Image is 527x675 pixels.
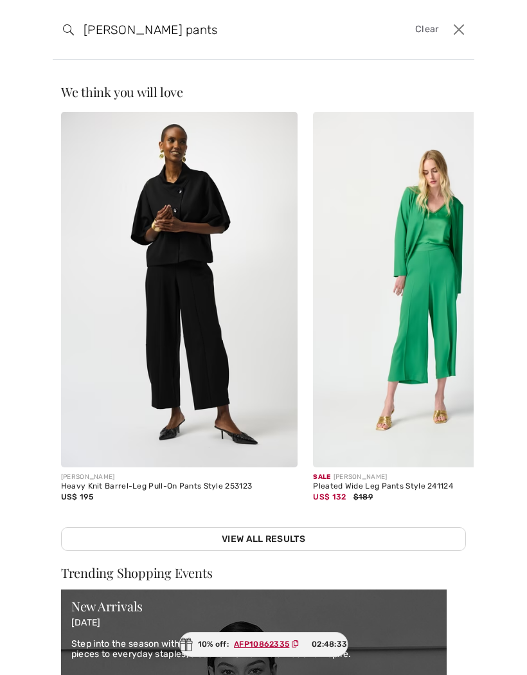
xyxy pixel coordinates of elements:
[61,83,183,100] span: We think you will love
[415,22,439,37] span: Clear
[61,482,298,491] div: Heavy Knit Barrel-Leg Pull-On Pants Style 253123
[180,638,193,651] img: Gift.svg
[71,639,436,661] p: Step into the season with fresh finds just in. From standout pieces to everyday staples, discover...
[312,638,347,650] span: 02:48:33
[63,24,74,35] img: search the website
[179,632,348,657] div: 10% off:
[313,473,330,481] span: Sale
[61,112,298,467] img: Heavy Knit Barrel-Leg Pull-On Pants Style 253123. Avocado
[74,10,363,49] input: TYPE TO SEARCH
[61,473,298,482] div: [PERSON_NAME]
[71,618,436,629] p: [DATE]
[61,492,93,501] span: US$ 195
[449,19,469,40] button: Close
[313,492,346,501] span: US$ 132
[61,566,466,579] div: Trending Shopping Events
[353,492,373,501] span: $189
[61,527,466,551] a: View All Results
[234,640,289,649] ins: AFP10862335
[71,600,436,613] div: New Arrivals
